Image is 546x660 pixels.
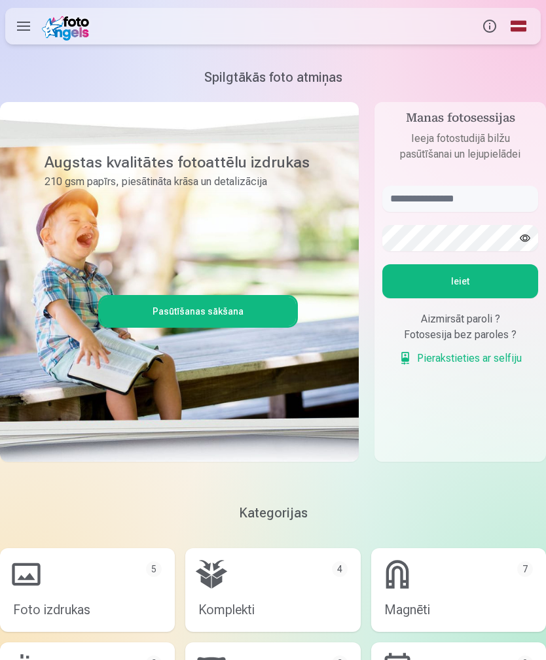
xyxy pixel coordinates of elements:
a: Pasūtīšanas sākšana [100,297,296,326]
p: 210 gsm papīrs, piesātināta krāsa un detalizācija [45,173,288,191]
button: Ieiet [382,264,538,298]
a: Global [504,8,533,44]
div: Fotosesija bez paroles ? [382,327,538,343]
img: /fa1 [42,12,94,41]
h3: Augstas kvalitātes fotoattēlu izdrukas [45,152,288,173]
a: Komplekti4 [185,548,360,632]
div: 4 [332,561,348,577]
a: Pierakstieties ar selfiju [399,351,522,366]
div: Aizmirsāt paroli ? [382,311,538,327]
h4: Manas fotosessijas [382,110,538,131]
div: 7 [517,561,533,577]
button: Info [475,8,504,44]
div: 5 [146,561,162,577]
a: Magnēti7 [371,548,546,632]
p: Ieeja fotostudijā bilžu pasūtīšanai un lejupielādei [382,131,538,162]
